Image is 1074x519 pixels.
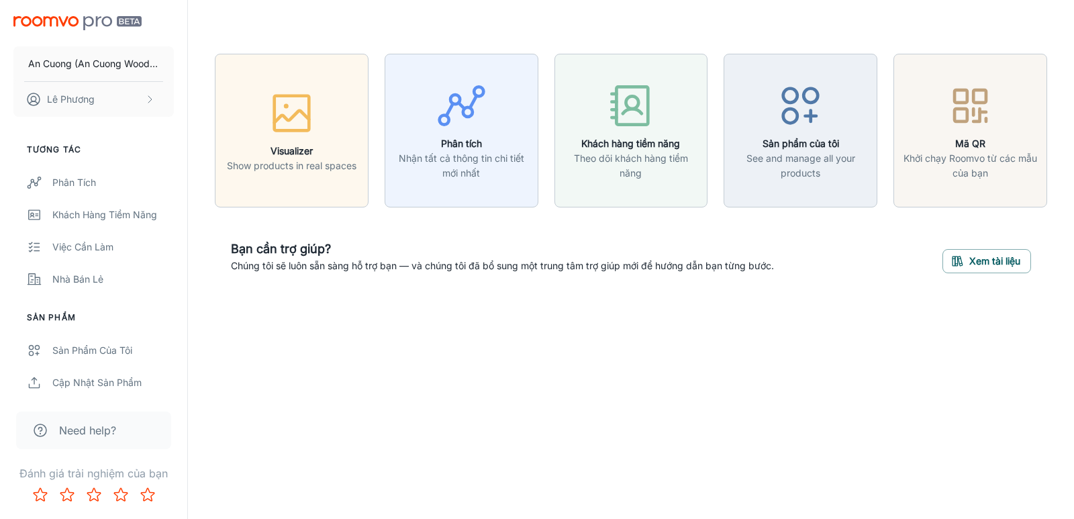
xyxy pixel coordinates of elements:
[563,136,699,151] h6: Khách hàng tiềm năng
[227,144,356,158] h6: Visualizer
[732,136,869,151] h6: Sản phẩm của tôi
[47,92,95,107] p: Lê Phương
[385,123,538,136] a: Phân tíchNhận tất cả thông tin chi tiết mới nhất
[724,54,877,207] button: Sản phẩm của tôiSee and manage all your products
[893,123,1047,136] a: Mã QRKhởi chạy Roomvo từ các mẫu của bạn
[215,54,369,207] button: VisualizerShow products in real spaces
[893,54,1047,207] button: Mã QRKhởi chạy Roomvo từ các mẫu của bạn
[52,175,174,190] div: Phân tích
[942,253,1031,267] a: Xem tài liệu
[13,82,174,117] button: Lê Phương
[942,249,1031,273] button: Xem tài liệu
[902,136,1038,151] h6: Mã QR
[393,151,530,181] p: Nhận tất cả thông tin chi tiết mới nhất
[227,158,356,173] p: Show products in real spaces
[724,123,877,136] a: Sản phẩm của tôiSee and manage all your products
[52,240,174,254] div: Việc cần làm
[563,151,699,181] p: Theo dõi khách hàng tiềm năng
[13,16,142,30] img: Roomvo PRO Beta
[385,54,538,207] button: Phân tíchNhận tất cả thông tin chi tiết mới nhất
[28,56,159,71] p: An Cuong (An Cuong Wood - Working Materials)
[393,136,530,151] h6: Phân tích
[554,123,708,136] a: Khách hàng tiềm năngTheo dõi khách hàng tiềm năng
[732,151,869,181] p: See and manage all your products
[554,54,708,207] button: Khách hàng tiềm năngTheo dõi khách hàng tiềm năng
[52,272,174,287] div: Nhà bán lẻ
[231,240,774,258] h6: Bạn cần trợ giúp?
[231,258,774,273] p: Chúng tôi sẽ luôn sẵn sàng hỗ trợ bạn — và chúng tôi đã bổ sung một trung tâm trợ giúp mới để hướ...
[52,207,174,222] div: Khách hàng tiềm năng
[902,151,1038,181] p: Khởi chạy Roomvo từ các mẫu của bạn
[13,46,174,81] button: An Cuong (An Cuong Wood - Working Materials)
